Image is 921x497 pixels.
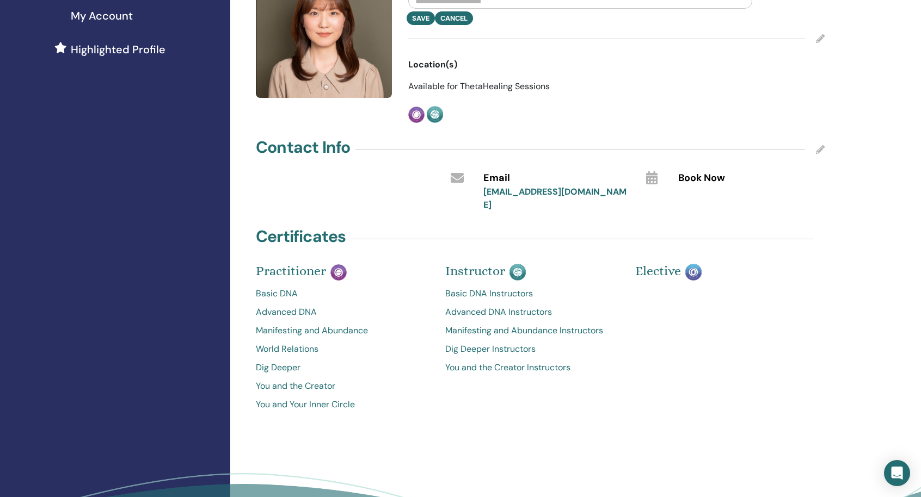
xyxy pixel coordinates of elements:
span: Book Now [678,171,725,185]
a: Basic DNA Instructors [445,287,618,300]
span: Location(s) [408,58,457,71]
a: You and Your Inner Circle [256,398,429,411]
a: Advanced DNA Instructors [445,306,618,319]
a: Advanced DNA [256,306,429,319]
span: Practitioner [256,263,326,278]
a: You and the Creator Instructors [445,361,618,374]
a: Basic DNA [256,287,429,300]
h4: Contact Info [256,138,350,157]
span: My Account [71,8,133,24]
a: Dig Deeper Instructors [445,343,618,356]
a: World Relations [256,343,429,356]
a: Dig Deeper [256,361,429,374]
span: Email [483,171,510,185]
div: Open Intercom Messenger [884,460,910,486]
button: Cancel [435,11,473,25]
a: [EMAIL_ADDRESS][DOMAIN_NAME] [483,186,627,210]
span: Available for ThetaHealing Sessions [408,80,550,92]
span: Highlighted Profile [71,41,165,58]
h4: Certificates [256,227,346,246]
a: Manifesting and Abundance [256,324,429,337]
button: Save [407,11,435,25]
a: Manifesting and Abundance Instructors [445,324,618,337]
span: Elective [635,263,681,278]
span: Instructor [445,263,505,278]
a: You and the Creator [256,380,429,393]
